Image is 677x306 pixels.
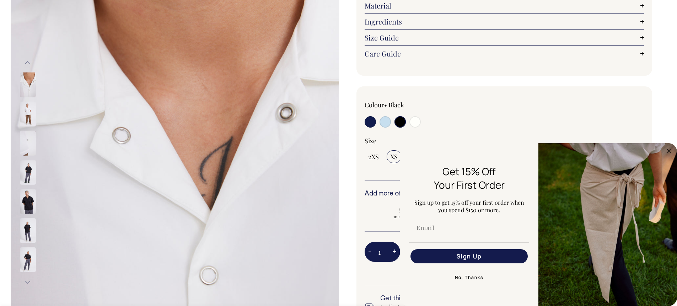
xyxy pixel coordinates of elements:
[410,221,528,235] input: Email
[434,178,505,192] span: Your First Order
[368,214,451,219] span: 10 more to apply
[538,143,677,306] img: 5e34ad8f-4f05-4173-92a8-ea475ee49ac9.jpeg
[20,218,36,243] img: black
[365,33,644,42] a: Size Guide
[365,150,382,163] input: 2XS
[20,247,36,272] img: black
[20,189,36,214] img: black
[380,295,517,302] h6: Get this by [DATE]
[365,1,644,10] a: Material
[365,190,644,198] h6: Add more of this item or any other pieces from the collection to save
[400,143,677,306] div: FLYOUT Form
[20,73,36,97] img: off-white
[387,150,401,163] input: XS
[410,249,528,263] button: Sign Up
[409,270,529,285] button: No, Thanks
[20,131,36,156] img: off-white
[20,102,36,127] img: off-white
[365,136,644,145] div: Size
[384,101,387,109] span: •
[368,205,451,214] span: 5% OFF
[22,54,33,70] button: Previous
[365,17,644,26] a: Ingredients
[368,152,379,161] span: 2XS
[20,160,36,185] img: black
[365,49,644,58] a: Care Guide
[442,165,496,178] span: Get 15% Off
[390,152,398,161] span: XS
[389,245,400,259] button: +
[665,147,673,155] button: Close dialog
[414,199,524,214] span: Sign up to get 15% off your first order when you spend $150 or more.
[22,274,33,290] button: Next
[365,203,454,221] input: 5% OFF 10 more to apply
[365,101,477,109] div: Colour
[388,101,404,109] label: Black
[365,245,375,259] button: -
